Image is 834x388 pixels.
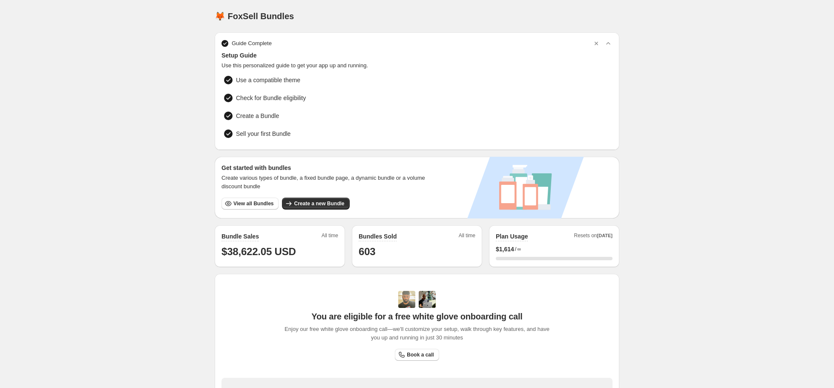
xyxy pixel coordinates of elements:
span: [DATE] [597,233,613,238]
h3: Get started with bundles [221,164,433,172]
span: Enjoy our free white glove onboarding call—we'll customize your setup, walk through key features,... [280,325,554,342]
h2: Bundles Sold [359,232,397,241]
span: Use this personalized guide to get your app up and running. [221,61,613,70]
span: ∞ [517,246,521,253]
img: Prakhar [419,291,436,308]
span: $ 1,614 [496,245,514,253]
span: All time [459,232,475,241]
button: View all Bundles [221,198,279,210]
h1: 🦊 FoxSell Bundles [215,11,294,21]
span: Create a new Bundle [294,200,344,207]
span: You are eligible for a free white glove onboarding call [311,311,522,322]
span: Sell your first Bundle [236,129,290,138]
span: Resets on [574,232,613,241]
span: View all Bundles [233,200,273,207]
span: All time [322,232,338,241]
span: Create various types of bundle, a fixed bundle page, a dynamic bundle or a volume discount bundle [221,174,433,191]
button: Create a new Bundle [282,198,349,210]
div: / [496,245,613,253]
span: Create a Bundle [236,112,279,120]
img: Adi [398,291,415,308]
a: Book a call [395,349,439,361]
h2: Plan Usage [496,232,528,241]
h1: 603 [359,245,475,259]
span: Use a compatible theme [236,76,300,84]
span: Check for Bundle eligibility [236,94,306,102]
h1: $38,622.05 USD [221,245,338,259]
span: Setup Guide [221,51,613,60]
span: Book a call [407,351,434,358]
span: Guide Complete [232,39,272,48]
h2: Bundle Sales [221,232,259,241]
